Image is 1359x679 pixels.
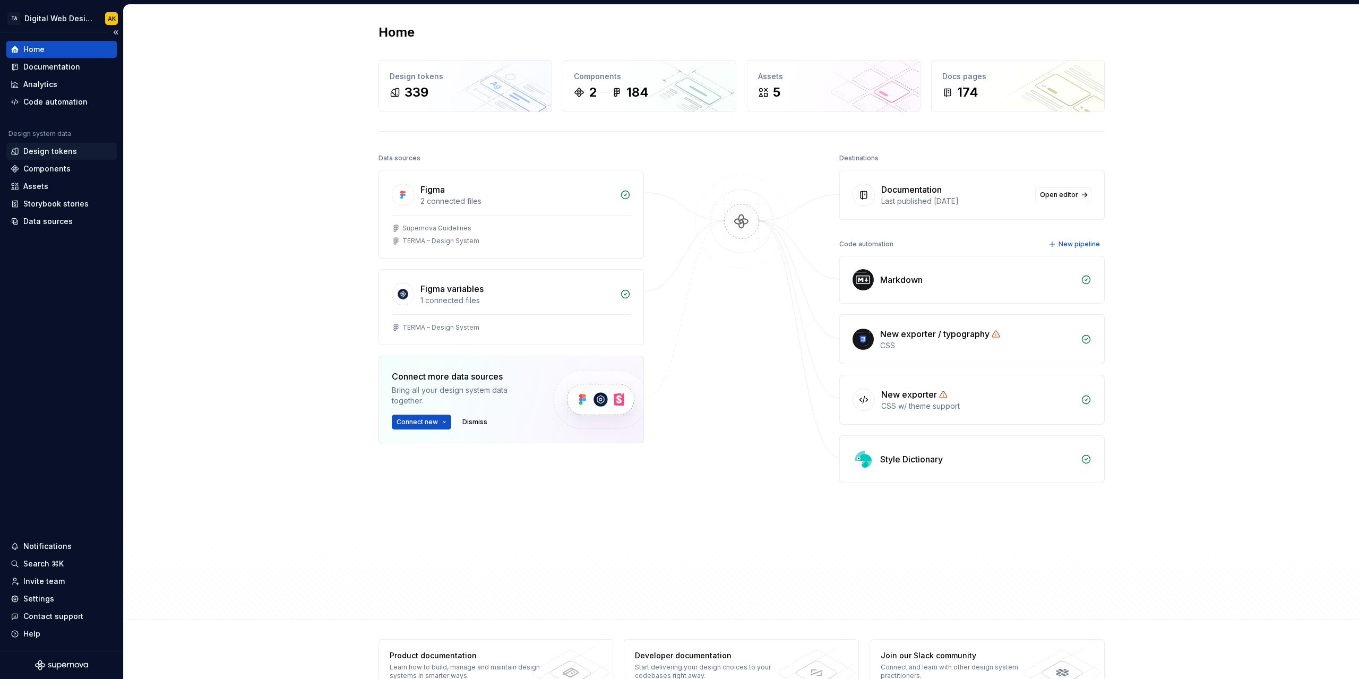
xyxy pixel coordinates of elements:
[6,58,117,75] a: Documentation
[880,273,923,286] div: Markdown
[23,558,64,569] div: Search ⌘K
[23,594,54,604] div: Settings
[108,14,116,23] div: AK
[6,608,117,625] button: Contact support
[23,611,83,622] div: Contact support
[589,84,597,101] div: 2
[462,418,487,426] span: Dismiss
[6,590,117,607] a: Settings
[23,146,77,157] div: Design tokens
[931,60,1105,112] a: Docs pages174
[402,224,471,233] div: Supernova Guidelines
[773,84,780,101] div: 5
[6,41,117,58] a: Home
[6,178,117,195] a: Assets
[23,44,45,55] div: Home
[379,170,644,259] a: Figma2 connected filesSupernova GuidelinesTERMA – Design System
[880,328,990,340] div: New exporter / typography
[23,164,71,174] div: Components
[379,269,644,345] a: Figma variables1 connected filesTERMA – Design System
[1045,237,1105,252] button: New pipeline
[379,151,420,166] div: Data sources
[390,71,541,82] div: Design tokens
[23,629,40,639] div: Help
[108,25,123,40] button: Collapse sidebar
[957,84,978,101] div: 174
[7,12,20,25] div: TA
[880,340,1074,351] div: CSS
[1059,240,1100,248] span: New pipeline
[6,213,117,230] a: Data sources
[458,415,492,429] button: Dismiss
[6,93,117,110] a: Code automation
[2,7,121,30] button: TADigital Web DesignAK
[6,573,117,590] a: Invite team
[881,401,1074,411] div: CSS w/ theme support
[563,60,736,112] a: Components2184
[392,415,451,429] button: Connect new
[626,84,649,101] div: 184
[23,62,80,72] div: Documentation
[8,130,71,138] div: Design system data
[397,418,438,426] span: Connect new
[574,71,725,82] div: Components
[23,576,65,587] div: Invite team
[6,143,117,160] a: Design tokens
[6,160,117,177] a: Components
[23,79,57,90] div: Analytics
[839,237,893,252] div: Code automation
[6,538,117,555] button: Notifications
[379,24,415,41] h2: Home
[1035,187,1091,202] a: Open editor
[379,60,552,112] a: Design tokens339
[6,625,117,642] button: Help
[6,76,117,93] a: Analytics
[881,196,1029,207] div: Last published [DATE]
[6,555,117,572] button: Search ⌘K
[881,650,1035,661] div: Join our Slack community
[420,295,614,306] div: 1 connected files
[420,282,484,295] div: Figma variables
[747,60,921,112] a: Assets5
[758,71,909,82] div: Assets
[6,195,117,212] a: Storybook stories
[390,650,544,661] div: Product documentation
[24,13,92,24] div: Digital Web Design
[35,660,88,671] svg: Supernova Logo
[23,97,88,107] div: Code automation
[420,196,614,207] div: 2 connected files
[942,71,1094,82] div: Docs pages
[402,237,479,245] div: TERMA – Design System
[402,323,479,332] div: TERMA – Design System
[839,151,879,166] div: Destinations
[420,183,445,196] div: Figma
[880,453,943,466] div: Style Dictionary
[1040,191,1078,199] span: Open editor
[881,183,942,196] div: Documentation
[23,541,72,552] div: Notifications
[23,216,73,227] div: Data sources
[392,385,535,406] div: Bring all your design system data together.
[881,388,937,401] div: New exporter
[635,650,789,661] div: Developer documentation
[23,199,89,209] div: Storybook stories
[405,84,428,101] div: 339
[392,370,535,383] div: Connect more data sources
[23,181,48,192] div: Assets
